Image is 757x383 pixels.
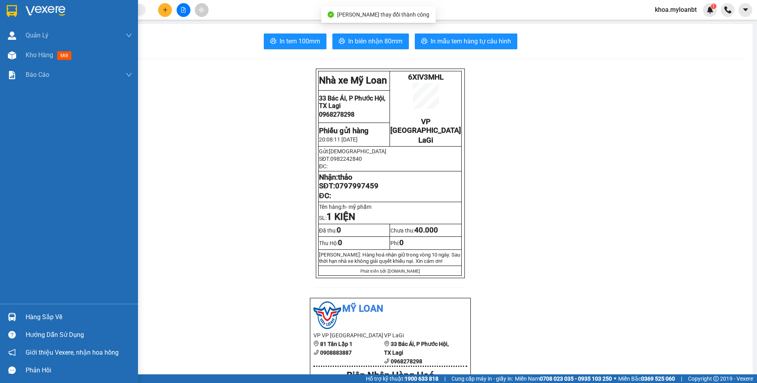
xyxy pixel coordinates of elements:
span: 40.000 [414,226,438,234]
span: Quản Lý [26,30,48,40]
span: 33 Bác Ái, P Phước Hội, TX Lagi [319,95,386,110]
b: 33 Bác Ái, P Phước Hội, TX Lagi [384,341,449,356]
strong: KIỆN [332,211,355,222]
span: down [126,72,132,78]
b: 0968278298 [391,358,422,364]
img: warehouse-icon [8,313,16,321]
span: | [681,374,682,383]
span: SĐT: [319,156,362,162]
strong: Phiếu gửi hàng [319,126,369,135]
span: 1 [326,211,332,222]
strong: 1900 633 818 [405,376,438,382]
button: printerIn mẫu tem hàng tự cấu hình [415,33,517,49]
span: aim [199,7,204,13]
td: Thu Hộ: [319,237,390,249]
span: question-circle [8,331,16,338]
div: Phản hồi [26,364,132,376]
img: solution-icon [8,71,16,79]
span: 20:08:11 [DATE] [319,136,358,143]
img: icon-new-feature [707,6,714,13]
span: ⚪️ [614,377,616,380]
span: 0 [338,238,342,247]
span: ĐC: [319,191,331,200]
span: printer [270,38,276,45]
span: In biên nhận 80mm [348,36,403,46]
span: 0982242840 [330,156,362,162]
img: phone-icon [724,6,731,13]
span: [PERSON_NAME]: Hàng hoá nhận giữ trong vòng 10 ngày. Sau thời hạn nhà xe không giải quy... [319,252,460,264]
span: SL: [319,215,355,221]
td: Phí: [390,237,462,249]
strong: Nhận: SĐT: [319,173,378,190]
sup: 1 [711,4,716,9]
span: Báo cáo [26,70,49,80]
span: [PERSON_NAME] thay đổi thành công [337,11,429,18]
td: Chưa thu: [390,224,462,237]
span: down [126,32,132,39]
span: 0968278298 [319,111,354,118]
strong: Nhà xe Mỹ Loan [319,75,387,86]
span: VP [GEOGRAPHIC_DATA] [390,117,461,135]
span: mới [57,51,71,60]
p: Tên hàng: [319,204,461,210]
span: environment [313,341,319,346]
p: Gửi: [319,148,461,154]
span: Kho hàng [26,51,53,59]
span: In mẫu tem hàng tự cấu hình [431,36,511,46]
span: 1 [712,4,715,9]
div: Hướng dẫn sử dụng [26,329,132,341]
span: 0 [399,238,404,247]
span: copyright [713,376,719,381]
td: Đã thu: [319,224,390,237]
span: 6XIV3MHL [408,73,444,82]
li: Mỹ Loan [313,301,467,316]
span: h- mỹ phẩm [343,204,375,210]
button: caret-down [738,3,752,17]
span: check-circle [328,11,334,18]
span: 0797997459 [335,182,378,190]
span: message [8,366,16,374]
span: file-add [181,7,186,13]
span: phone [384,358,390,364]
img: warehouse-icon [8,51,16,59]
span: ĐC: [319,163,328,169]
span: notification [8,349,16,356]
button: file-add [177,3,190,17]
img: logo-vxr [7,5,17,17]
span: Miền Nam [515,374,612,383]
li: VP VP [GEOGRAPHIC_DATA] [313,331,384,340]
span: Cung cấp máy in - giấy in: [451,374,513,383]
img: warehouse-icon [8,32,16,40]
span: printer [421,38,427,45]
button: printerIn biên nhận 80mm [332,33,409,49]
strong: 0369 525 060 [641,376,675,382]
button: printerIn tem 100mm [264,33,326,49]
span: Hỗ trợ kỹ thuật: [366,374,438,383]
span: khoa.myloanbt [649,5,703,15]
div: Hàng sắp về [26,311,132,323]
span: | [444,374,446,383]
span: thảo [338,173,352,182]
span: caret-down [742,6,749,13]
li: VP LaGi [384,331,455,340]
span: printer [339,38,345,45]
span: Giới thiệu Vexere, nhận hoa hồng [26,348,119,357]
img: logo.jpg [313,301,341,329]
span: In tem 100mm [280,36,320,46]
span: plus [162,7,168,13]
span: LaGi [418,136,433,145]
span: environment [384,341,390,346]
span: phone [313,350,319,355]
b: 0908883887 [320,350,352,356]
button: aim [195,3,209,17]
span: [DEMOGRAPHIC_DATA] [329,148,386,154]
button: plus [158,3,172,17]
span: Phát triển bởi [DOMAIN_NAME] [360,269,420,274]
span: 0 [337,226,341,234]
span: Miền Bắc [618,374,675,383]
strong: 0708 023 035 - 0935 103 250 [540,376,612,382]
b: 81 Tân Lập 1 [320,341,352,347]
